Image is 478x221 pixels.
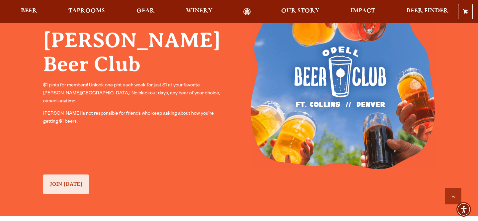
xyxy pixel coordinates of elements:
[281,8,319,14] span: Our Story
[132,8,159,16] a: Gear
[50,181,82,187] span: JOIN [DATE]
[21,8,37,14] span: Beer
[43,169,89,195] div: See Our Full LineUp
[43,110,227,126] p: [PERSON_NAME] is not responsible for friends who keep asking about how you’re getting $1 beers.
[182,8,217,16] a: Winery
[17,8,41,16] a: Beer
[64,8,109,16] a: Taprooms
[186,8,212,14] span: Winery
[136,8,155,14] span: Gear
[43,28,227,76] h2: [PERSON_NAME] Beer Club
[456,202,471,217] div: Accessibility Menu
[277,8,324,16] a: Our Story
[407,8,448,14] span: Beer Finder
[346,8,379,16] a: Impact
[351,8,375,14] span: Impact
[445,188,461,204] a: Scroll to top
[402,8,453,16] a: Beer Finder
[235,8,260,16] a: Odell Home
[68,8,105,14] span: Taprooms
[43,174,89,194] a: JOIN [DATE]
[43,82,227,106] p: $1 pints for members! Unlock one pint each week for just $1 at your favorite [PERSON_NAME][GEOGRA...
